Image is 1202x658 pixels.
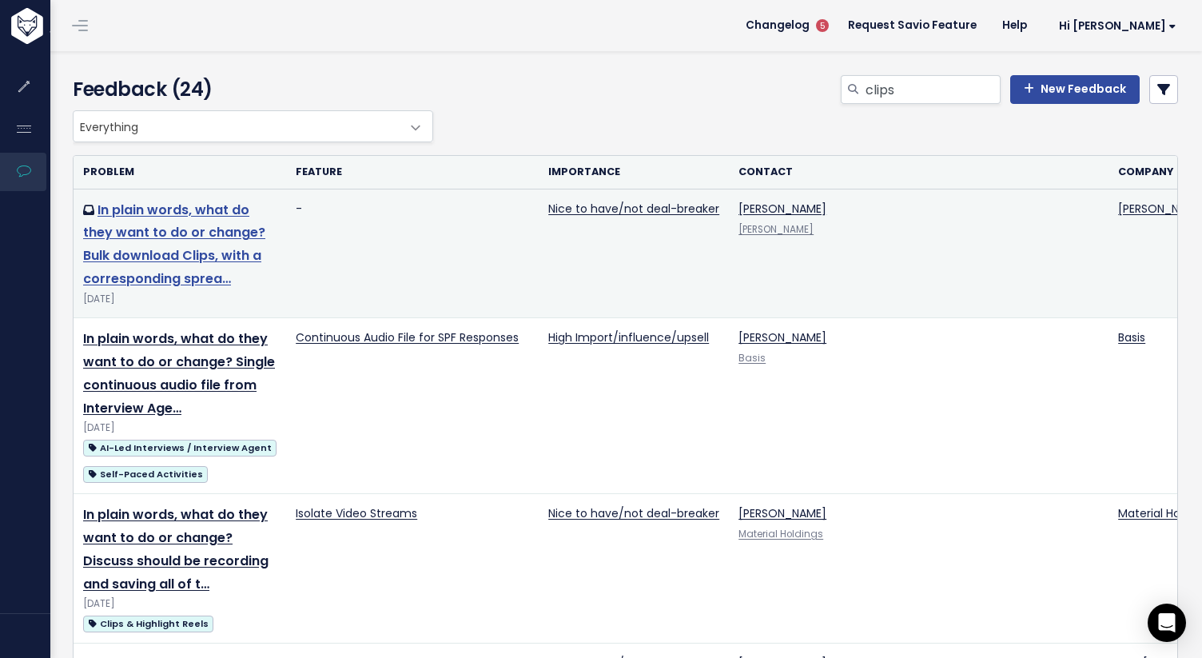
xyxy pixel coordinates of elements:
a: Request Savio Feature [835,14,989,38]
a: Nice to have/not deal-breaker [548,201,719,217]
span: 5 [816,19,829,32]
a: [PERSON_NAME] [738,223,814,236]
th: Importance [539,156,729,189]
a: Nice to have/not deal-breaker [548,505,719,521]
a: Material Holdings [738,528,823,540]
h4: Feedback (24) [73,75,425,104]
a: Isolate Video Streams [296,505,417,521]
div: Open Intercom Messenger [1148,604,1186,642]
img: logo-white.9d6f32f41409.svg [7,8,131,44]
span: Everything [73,110,433,142]
a: High Import/influence/upsell [548,329,709,345]
input: Search feedback... [864,75,1001,104]
th: Problem [74,156,286,189]
a: Self-Paced Activities [83,464,208,484]
a: [PERSON_NAME] [738,201,826,217]
div: [DATE] [83,420,277,437]
a: Help [989,14,1040,38]
div: [DATE] [83,596,277,612]
span: Hi [PERSON_NAME] [1059,20,1176,32]
td: - [286,189,539,318]
a: In plain words, what do they want to do or change? Single continuous audio file from Interview Age… [83,329,275,417]
a: Hi [PERSON_NAME] [1040,14,1189,38]
a: Clips & Highlight Reels [83,613,213,633]
a: Basis [738,352,766,365]
a: Continuous Audio File for SPF Responses [296,329,519,345]
th: Feature [286,156,539,189]
span: Everything [74,111,400,142]
span: AI-Led Interviews / Interview Agent [83,440,277,457]
a: In plain words, what do they want to do or change? Bulk download Clips, with a corresponding sprea… [83,201,265,288]
th: Contact [729,156,1108,189]
a: New Feedback [1010,75,1140,104]
div: [DATE] [83,291,277,308]
span: Changelog [746,20,810,31]
span: Clips & Highlight Reels [83,616,213,632]
span: Self-Paced Activities [83,466,208,483]
a: In plain words, what do they want to do or change? Discuss should be recording and saving all of t… [83,505,269,592]
a: [PERSON_NAME] [738,505,826,521]
a: [PERSON_NAME] [738,329,826,345]
a: Basis [1118,329,1145,345]
a: AI-Led Interviews / Interview Agent [83,437,277,457]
